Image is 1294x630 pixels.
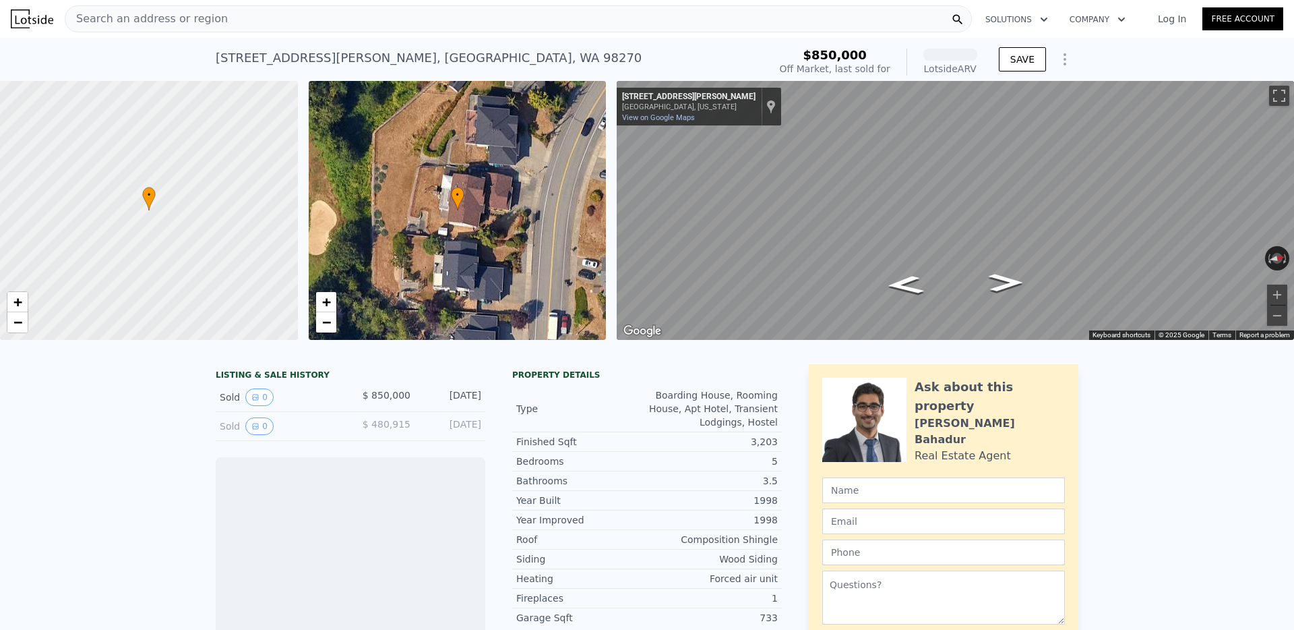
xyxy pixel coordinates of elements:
[1283,246,1290,270] button: Rotate clockwise
[975,7,1059,32] button: Solutions
[1212,331,1231,339] a: Terms (opens in new tab)
[620,322,665,340] img: Google
[915,378,1065,416] div: Ask about this property
[822,509,1065,534] input: Email
[1051,46,1078,73] button: Show Options
[516,592,647,605] div: Fireplaces
[647,533,778,546] div: Composition Shingle
[321,314,330,331] span: −
[766,99,776,114] a: Show location on map
[974,269,1037,295] path: Go North, 72nd Dr NE
[142,189,156,201] span: •
[622,113,695,122] a: View on Google Maps
[620,322,665,340] a: Open this area in Google Maps (opens a new window)
[142,187,156,210] div: •
[220,418,340,435] div: Sold
[647,474,778,488] div: 3.5
[13,293,22,310] span: +
[1092,331,1150,340] button: Keyboard shortcuts
[647,572,778,585] div: Forced air unit
[647,513,778,527] div: 1998
[7,312,28,333] a: Zoom out
[803,48,867,62] span: $850,000
[516,435,647,449] div: Finished Sqft
[421,389,481,406] div: [DATE]
[647,552,778,566] div: Wood Siding
[516,513,647,527] div: Year Improved
[647,611,778,625] div: 733
[516,494,647,507] div: Year Built
[1202,7,1283,30] a: Free Account
[451,189,464,201] span: •
[1142,12,1202,26] a: Log In
[13,314,22,331] span: −
[617,81,1294,340] div: Street View
[216,370,485,383] div: LISTING & SALE HISTORY
[617,81,1294,340] div: Map
[516,533,647,546] div: Roof
[647,494,778,507] div: 1998
[1264,251,1290,265] button: Reset the view
[647,389,778,429] div: Boarding House, Rooming House, Apt Hotel, Transient Lodgings, Hostel
[516,402,647,416] div: Type
[11,9,53,28] img: Lotside
[216,49,642,67] div: [STREET_ADDRESS][PERSON_NAME] , [GEOGRAPHIC_DATA] , WA 98270
[647,455,778,468] div: 5
[516,455,647,468] div: Bedrooms
[923,62,977,76] div: Lotside ARV
[647,592,778,605] div: 1
[915,448,1011,464] div: Real Estate Agent
[622,103,756,111] div: [GEOGRAPHIC_DATA], [US_STATE]
[363,390,410,401] span: $ 850,000
[999,47,1046,71] button: SAVE
[1267,285,1287,305] button: Zoom in
[622,92,756,103] div: [STREET_ADDRESS][PERSON_NAME]
[316,312,336,333] a: Zoom out
[516,611,647,625] div: Garage Sqft
[780,62,890,76] div: Off Market, last sold for
[65,11,228,27] span: Search an address or region
[7,292,28,312] a: Zoom in
[516,552,647,566] div: Siding
[1267,306,1287,326] button: Zoom out
[516,474,647,488] div: Bathrooms
[915,416,1065,448] div: [PERSON_NAME] Bahadur
[1239,331,1290,339] a: Report a problem
[647,435,778,449] div: 3,203
[822,478,1065,503] input: Name
[245,389,274,406] button: View historical data
[245,418,274,435] button: View historical data
[421,418,481,435] div: [DATE]
[363,419,410,430] span: $ 480,915
[512,370,782,380] div: Property details
[822,540,1065,565] input: Phone
[316,292,336,312] a: Zoom in
[321,293,330,310] span: +
[871,271,940,299] path: Go South, 72nd Dr NE
[220,389,340,406] div: Sold
[1269,86,1289,106] button: Toggle fullscreen view
[1159,331,1204,339] span: © 2025 Google
[1265,246,1272,270] button: Rotate counterclockwise
[451,187,464,210] div: •
[516,572,647,585] div: Heating
[1059,7,1136,32] button: Company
